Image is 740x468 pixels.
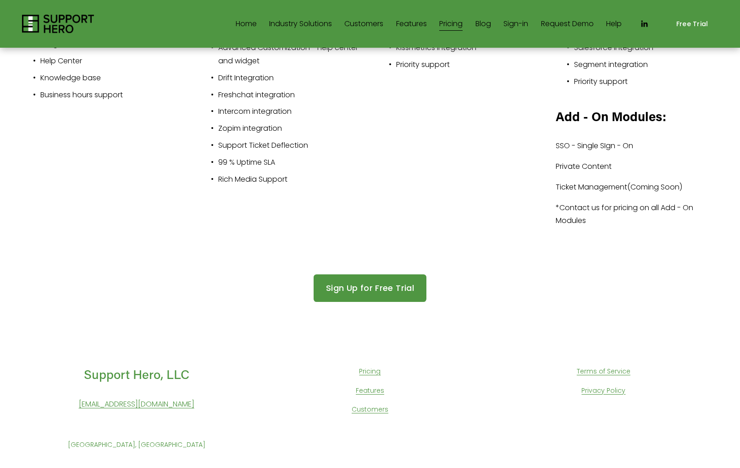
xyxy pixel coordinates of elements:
[556,108,666,124] strong: Add - On Modules:
[40,89,184,102] p: Business hours support
[314,274,426,301] a: Sign Up for Free Trial
[396,41,540,55] p: Kissmetrics integration
[40,72,184,85] p: Knowledge base
[556,181,718,194] p: Ticket Management(Coming Soon)
[574,41,718,55] p: Salesforce integration
[556,139,718,153] p: SSO - Single SIgn - On
[218,122,362,135] p: Zopim integration
[218,173,362,186] p: Rich Media Support
[396,17,427,31] a: Features
[218,139,362,152] p: Support Ticket Deflection
[79,398,194,411] a: [EMAIL_ADDRESS][DOMAIN_NAME]
[606,17,622,31] a: Help
[218,105,362,118] p: Intercom integration
[556,201,718,228] p: *Contact us for pricing on all Add - On Modules
[574,58,718,72] p: Segment integration
[475,17,491,31] a: Blog
[503,17,528,31] a: Sign-in
[344,17,383,31] a: Customers
[581,385,625,396] a: Privacy Policy
[667,13,718,34] a: Free Trial
[396,58,540,72] p: Priority support
[269,17,332,31] a: folder dropdown
[640,19,649,28] a: LinkedIn
[218,89,362,102] p: Freshchat integration
[22,366,250,383] h4: Support Hero, LLC
[574,75,718,89] p: Priority support
[577,366,630,377] a: Terms of Service
[218,72,362,85] p: Drift Integration
[359,366,381,377] a: Pricing
[218,41,362,68] p: Advanced Customization - Help center and widget
[40,55,184,68] p: Help Center
[68,440,205,449] span: [GEOGRAPHIC_DATA], [GEOGRAPHIC_DATA]
[356,385,384,396] a: Features
[439,17,463,31] a: Pricing
[22,15,94,33] img: Support Hero
[218,156,362,169] p: 99 % Uptime SLA
[269,17,332,31] span: Industry Solutions
[556,160,718,173] p: Private Content
[541,17,594,31] a: Request Demo
[236,17,257,31] a: Home
[352,404,388,415] a: Customers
